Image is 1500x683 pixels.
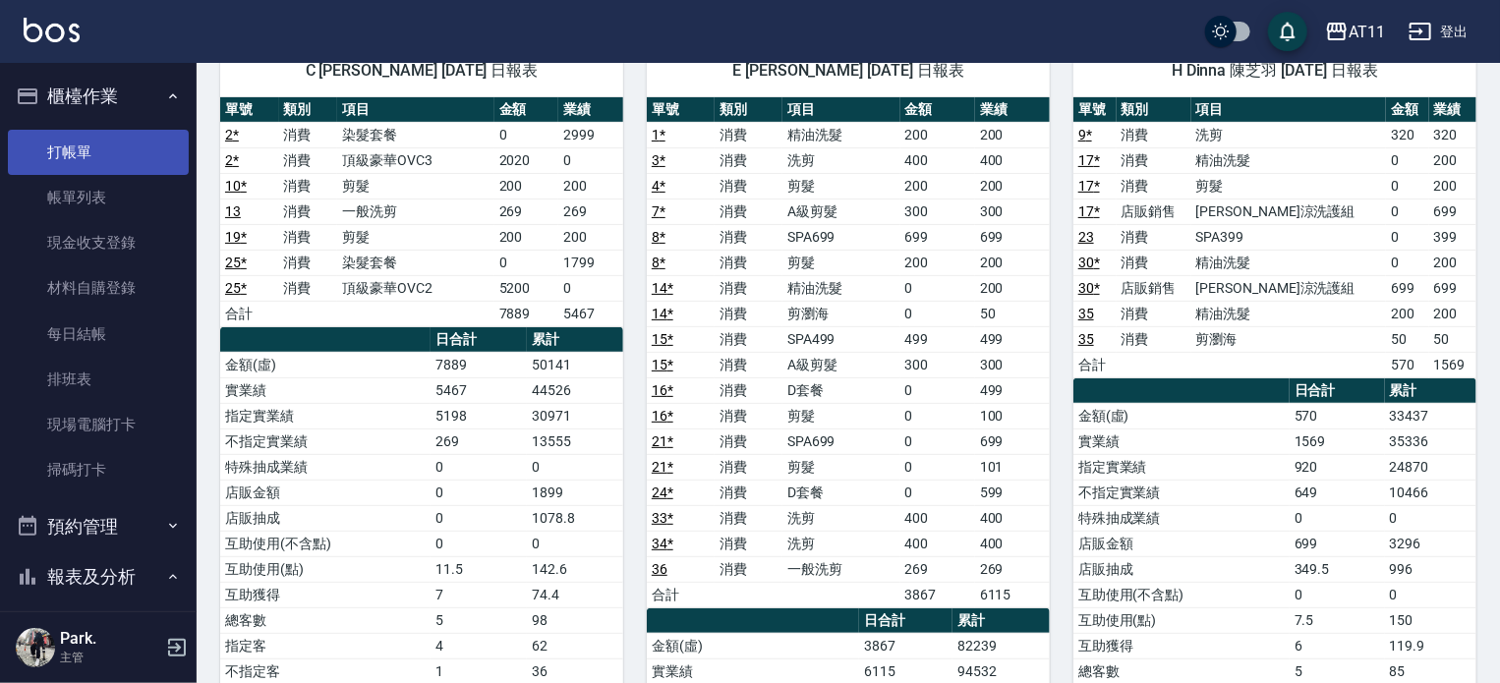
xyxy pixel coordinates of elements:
td: 剪瀏海 [1191,326,1386,352]
th: 日合計 [859,608,952,634]
td: 400 [975,505,1050,531]
td: 0 [900,301,975,326]
td: 消費 [279,250,338,275]
td: 200 [975,173,1050,199]
td: 消費 [715,505,782,531]
td: 7889 [494,301,559,326]
td: 0 [527,454,623,480]
td: SPA699 [782,224,900,250]
th: 金額 [1386,97,1429,123]
td: 剪髮 [782,454,900,480]
table: a dense table [1073,97,1476,378]
td: 不指定實業績 [1073,480,1290,505]
td: 269 [900,556,975,582]
td: 消費 [715,122,782,147]
td: 洗剪 [782,505,900,531]
td: 精油洗髮 [782,122,900,147]
td: 320 [1429,122,1476,147]
td: 1569 [1429,352,1476,377]
td: 2020 [494,147,559,173]
td: 互助使用(不含點) [1073,582,1290,607]
td: 13555 [527,428,623,454]
p: 主管 [60,649,160,666]
td: 剪髮 [782,250,900,275]
td: 消費 [715,428,782,454]
td: 11.5 [431,556,527,582]
td: 100 [975,403,1050,428]
th: 類別 [715,97,782,123]
td: 一般洗剪 [337,199,494,224]
td: 0 [431,505,527,531]
td: 7 [431,582,527,607]
td: 10466 [1385,480,1476,505]
td: 金額(虛) [220,352,431,377]
td: 699 [975,224,1050,250]
td: 互助獲得 [220,582,431,607]
td: 消費 [1117,250,1191,275]
td: 200 [558,173,623,199]
td: 24870 [1385,454,1476,480]
td: 62 [527,633,623,658]
td: 200 [975,275,1050,301]
td: 消費 [1117,224,1191,250]
td: 3867 [900,582,975,607]
td: 200 [494,173,559,199]
td: 399 [1429,224,1476,250]
td: 精油洗髮 [1191,301,1386,326]
td: 消費 [715,403,782,428]
td: 400 [900,531,975,556]
td: 5467 [431,377,527,403]
button: AT11 [1317,12,1393,52]
td: 400 [975,531,1050,556]
td: 剪髮 [337,173,494,199]
td: 消費 [279,224,338,250]
td: 剪髮 [337,224,494,250]
td: 剪瀏海 [782,301,900,326]
td: 消費 [715,531,782,556]
table: a dense table [647,97,1050,608]
button: save [1268,12,1307,51]
td: 精油洗髮 [1191,147,1386,173]
td: D套餐 [782,377,900,403]
td: 特殊抽成業績 [220,454,431,480]
td: SPA699 [782,428,900,454]
span: H Dinna 陳芝羽 [DATE] 日報表 [1097,61,1453,81]
td: 總客數 [220,607,431,633]
td: 74.4 [527,582,623,607]
td: 2999 [558,122,623,147]
th: 類別 [279,97,338,123]
td: 消費 [715,301,782,326]
td: 996 [1385,556,1476,582]
td: 精油洗髮 [782,275,900,301]
button: 預約管理 [8,501,189,552]
td: 消費 [279,147,338,173]
td: 消費 [715,377,782,403]
td: A級剪髮 [782,352,900,377]
th: 項目 [1191,97,1386,123]
td: 44526 [527,377,623,403]
td: 實業績 [1073,428,1290,454]
td: 消費 [715,326,782,352]
td: 互助獲得 [1073,633,1290,658]
td: 店販金額 [1073,531,1290,556]
a: 掃碼打卡 [8,447,189,492]
td: 合計 [647,582,715,607]
td: 7889 [431,352,527,377]
td: 0 [1386,147,1429,173]
td: 消費 [279,173,338,199]
td: 實業績 [220,377,431,403]
td: 互助使用(不含點) [220,531,431,556]
td: 消費 [279,122,338,147]
td: 200 [900,250,975,275]
button: 報表及分析 [8,551,189,602]
td: 0 [431,531,527,556]
th: 單號 [1073,97,1117,123]
td: SPA499 [782,326,900,352]
td: 3867 [859,633,952,658]
span: E [PERSON_NAME] [DATE] 日報表 [670,61,1026,81]
th: 業績 [558,97,623,123]
th: 項目 [782,97,900,123]
a: 36 [652,561,667,577]
th: 日合計 [431,327,527,353]
td: 200 [1429,173,1476,199]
